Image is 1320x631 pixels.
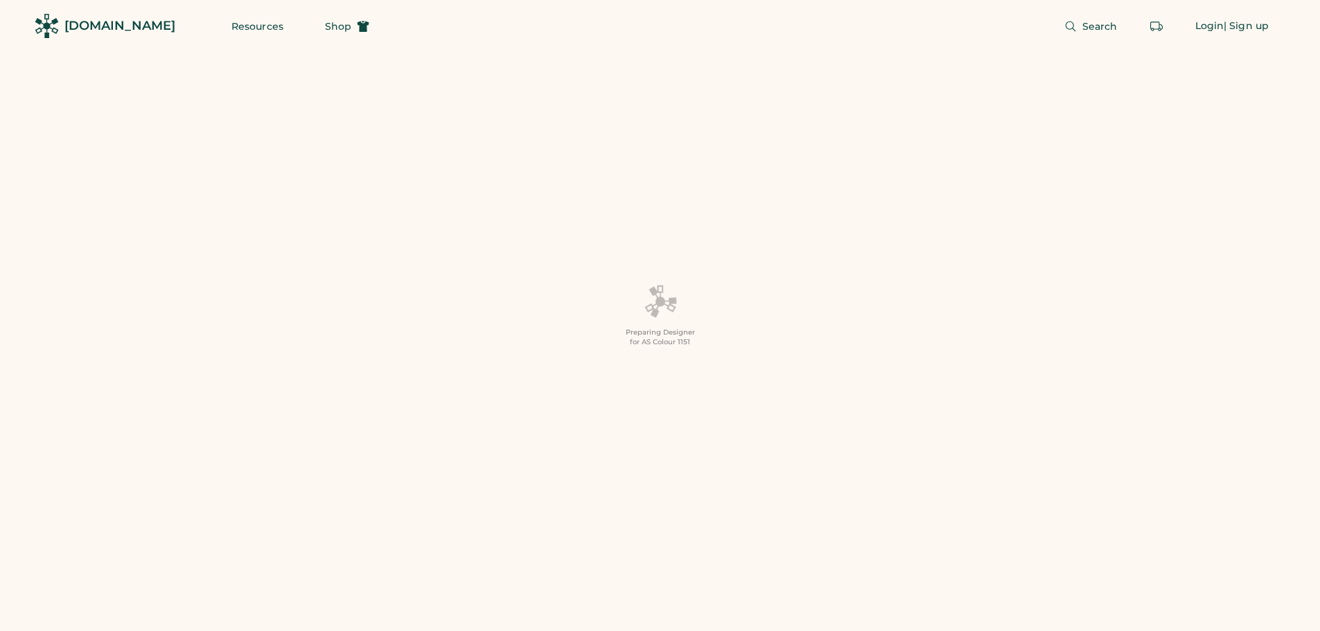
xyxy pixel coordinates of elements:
[64,17,175,35] div: [DOMAIN_NAME]
[1048,12,1134,40] button: Search
[1082,21,1118,31] span: Search
[215,12,300,40] button: Resources
[1143,12,1170,40] button: Retrieve an order
[308,12,386,40] button: Shop
[1224,19,1269,33] div: | Sign up
[325,21,351,31] span: Shop
[1195,19,1224,33] div: Login
[626,328,695,347] div: Preparing Designer for AS Colour 1151
[644,284,677,319] img: Platens-Black-Loader-Spin-rich%20black.webp
[35,14,59,38] img: Rendered Logo - Screens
